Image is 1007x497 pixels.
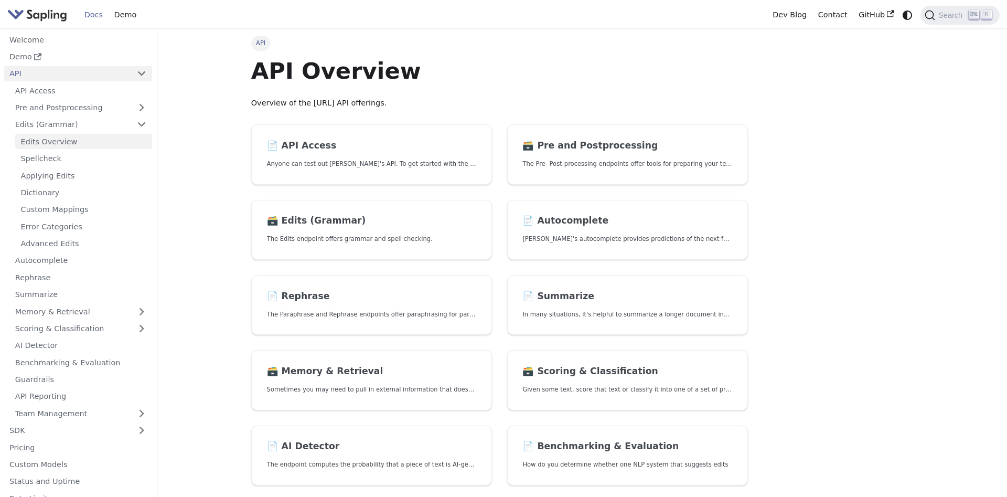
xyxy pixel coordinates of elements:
[267,310,476,320] p: The Paraphrase and Rephrase endpoints offer paraphrasing for particular styles.
[131,66,152,81] button: Collapse sidebar category 'API'
[15,219,152,234] a: Error Categories
[9,304,152,319] a: Memory & Retrieval
[15,202,152,217] a: Custom Mappings
[507,426,748,486] a: 📄️ Benchmarking & EvaluationHow do you determine whether one NLP system that suggests edits
[522,441,732,452] h2: Benchmarking & Evaluation
[9,321,152,336] a: Scoring & Classification
[981,10,992,19] kbd: K
[4,32,152,47] a: Welcome
[131,423,152,438] button: Expand sidebar category 'SDK'
[7,7,71,23] a: Sapling.ai
[15,236,152,251] a: Advanced Edits
[251,275,492,335] a: 📄️ RephraseThe Paraphrase and Rephrase endpoints offer paraphrasing for particular styles.
[267,215,476,227] h2: Edits (Grammar)
[9,100,152,115] a: Pre and Postprocessing
[9,253,152,268] a: Autocomplete
[4,457,152,472] a: Custom Models
[9,338,152,353] a: AI Detector
[935,11,969,19] span: Search
[522,140,732,152] h2: Pre and Postprocessing
[267,460,476,470] p: The endpoint computes the probability that a piece of text is AI-generated,
[522,310,732,320] p: In many situations, it's helpful to summarize a longer document into a shorter, more easily diges...
[9,355,152,370] a: Benchmarking & Evaluation
[4,423,131,438] a: SDK
[4,474,152,489] a: Status and Uptime
[9,406,152,421] a: Team Management
[267,385,476,395] p: Sometimes you may need to pull in external information that doesn't fit in the context size of an...
[507,350,748,410] a: 🗃️ Scoring & ClassificationGiven some text, score that text or classify it into one of a set of p...
[4,49,152,65] a: Demo
[267,441,476,452] h2: AI Detector
[267,140,476,152] h2: API Access
[4,440,152,455] a: Pricing
[79,7,109,23] a: Docs
[507,124,748,185] a: 🗃️ Pre and PostprocessingThe Pre- Post-processing endpoints offer tools for preparing your text d...
[522,385,732,395] p: Given some text, score that text or classify it into one of a set of pre-specified categories.
[9,270,152,285] a: Rephrase
[522,159,732,169] p: The Pre- Post-processing endpoints offer tools for preparing your text data for ingestation as we...
[522,366,732,377] h2: Scoring & Classification
[507,200,748,260] a: 📄️ Autocomplete[PERSON_NAME]'s autocomplete provides predictions of the next few characters or words
[251,124,492,185] a: 📄️ API AccessAnyone can test out [PERSON_NAME]'s API. To get started with the API, simply:
[9,372,152,387] a: Guardrails
[15,151,152,166] a: Spellcheck
[4,66,131,81] a: API
[15,185,152,200] a: Dictionary
[251,200,492,260] a: 🗃️ Edits (Grammar)The Edits endpoint offers grammar and spell checking.
[267,366,476,377] h2: Memory & Retrieval
[251,426,492,486] a: 📄️ AI DetectorThe endpoint computes the probability that a piece of text is AI-generated,
[900,7,915,23] button: Switch between dark and light mode (currently system mode)
[9,117,152,132] a: Edits (Grammar)
[15,168,152,183] a: Applying Edits
[251,57,748,85] h1: API Overview
[507,275,748,335] a: 📄️ SummarizeIn many situations, it's helpful to summarize a longer document into a shorter, more ...
[853,7,899,23] a: GitHub
[251,36,748,50] nav: Breadcrumbs
[267,291,476,302] h2: Rephrase
[522,234,732,244] p: Sapling's autocomplete provides predictions of the next few characters or words
[251,97,748,110] p: Overview of the [URL] API offerings.
[522,215,732,227] h2: Autocomplete
[9,389,152,404] a: API Reporting
[812,7,853,23] a: Contact
[522,291,732,302] h2: Summarize
[9,83,152,98] a: API Access
[15,134,152,149] a: Edits Overview
[267,234,476,244] p: The Edits endpoint offers grammar and spell checking.
[767,7,812,23] a: Dev Blog
[7,7,67,23] img: Sapling.ai
[251,36,271,50] span: API
[9,287,152,302] a: Summarize
[267,159,476,169] p: Anyone can test out Sapling's API. To get started with the API, simply:
[251,350,492,410] a: 🗃️ Memory & RetrievalSometimes you may need to pull in external information that doesn't fit in t...
[109,7,142,23] a: Demo
[920,6,999,25] button: Search (Ctrl+K)
[522,460,732,470] p: How do you determine whether one NLP system that suggests edits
